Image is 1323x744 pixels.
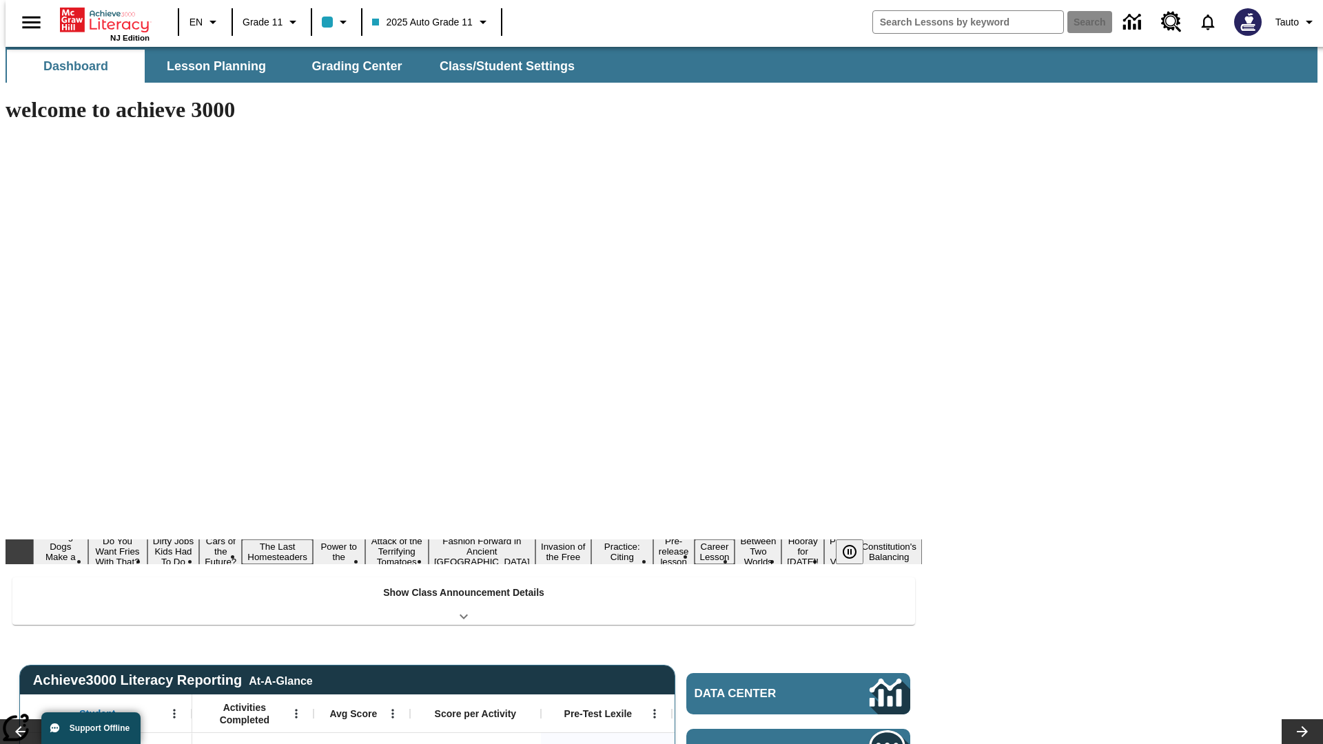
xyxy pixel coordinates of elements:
[199,534,242,569] button: Slide 4 Cars of the Future?
[11,2,52,43] button: Open side menu
[288,50,426,83] button: Grading Center
[856,529,922,575] button: Slide 16 The Constitution's Balancing Act
[824,534,856,569] button: Slide 15 Point of View
[147,534,200,569] button: Slide 3 Dirty Jobs Kids Had To Do
[242,539,313,564] button: Slide 5 The Last Homesteaders
[147,50,285,83] button: Lesson Planning
[60,5,150,42] div: Home
[365,534,429,569] button: Slide 7 Attack of the Terrifying Tomatoes
[313,529,365,575] button: Slide 6 Solar Power to the People
[286,703,307,724] button: Open Menu
[644,703,665,724] button: Open Menu
[43,59,108,74] span: Dashboard
[591,529,653,575] button: Slide 10 Mixed Practice: Citing Evidence
[33,529,88,575] button: Slide 1 Diving Dogs Make a Splash
[367,10,496,34] button: Class: 2025 Auto Grade 11, Select your class
[836,539,877,564] div: Pause
[7,50,145,83] button: Dashboard
[435,707,517,720] span: Score per Activity
[249,672,312,688] div: At-A-Glance
[237,10,307,34] button: Grade: Grade 11, Select a grade
[735,534,781,569] button: Slide 13 Between Two Worlds
[6,97,922,123] h1: welcome to achieve 3000
[382,703,403,724] button: Open Menu
[653,534,695,569] button: Slide 11 Pre-release lesson
[1282,719,1323,744] button: Lesson carousel, Next
[79,707,115,720] span: Student
[429,534,535,569] button: Slide 8 Fashion Forward in Ancient Rome
[1275,15,1299,30] span: Tauto
[695,539,735,564] button: Slide 12 Career Lesson
[33,672,313,688] span: Achieve3000 Literacy Reporting
[70,723,130,733] span: Support Offline
[60,6,150,34] a: Home
[164,703,185,724] button: Open Menu
[1270,10,1323,34] button: Profile/Settings
[1234,8,1262,36] img: Avatar
[311,59,402,74] span: Grading Center
[781,534,824,569] button: Slide 14 Hooray for Constitution Day!
[429,50,586,83] button: Class/Student Settings
[695,687,823,701] span: Data Center
[1115,3,1153,41] a: Data Center
[243,15,283,30] span: Grade 11
[836,539,863,564] button: Pause
[383,586,544,600] p: Show Class Announcement Details
[564,707,633,720] span: Pre-Test Lexile
[686,673,910,714] a: Data Center
[199,701,290,726] span: Activities Completed
[440,59,575,74] span: Class/Student Settings
[873,11,1063,33] input: search field
[6,47,1317,83] div: SubNavbar
[6,11,201,23] body: Maximum 600 characters Press Escape to exit toolbar Press Alt + F10 to reach toolbar
[1226,4,1270,40] button: Select a new avatar
[183,10,227,34] button: Language: EN, Select a language
[1153,3,1190,41] a: Resource Center, Will open in new tab
[372,15,472,30] span: 2025 Auto Grade 11
[189,15,203,30] span: EN
[12,577,915,625] div: Show Class Announcement Details
[329,707,377,720] span: Avg Score
[316,10,357,34] button: Class color is light blue. Change class color
[41,712,141,744] button: Support Offline
[88,534,147,569] button: Slide 2 Do You Want Fries With That?
[535,529,591,575] button: Slide 9 The Invasion of the Free CD
[6,50,587,83] div: SubNavbar
[110,34,150,42] span: NJ Edition
[167,59,266,74] span: Lesson Planning
[1190,4,1226,40] a: Notifications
